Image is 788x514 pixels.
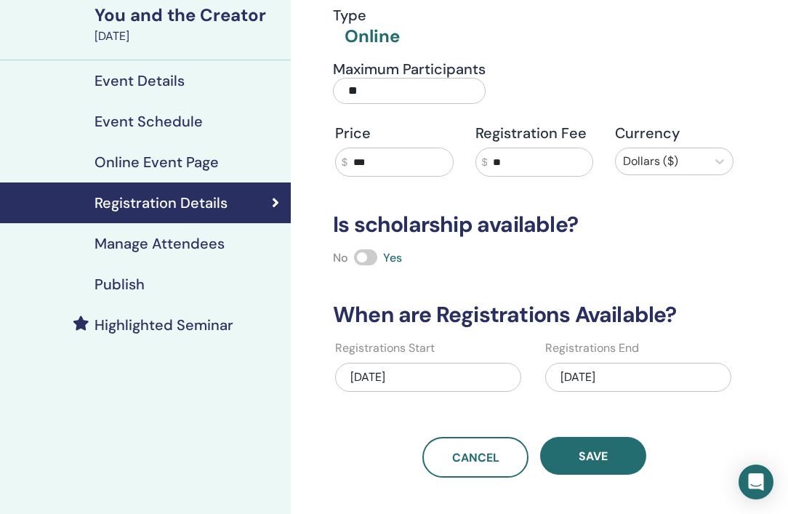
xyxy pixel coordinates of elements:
[333,78,486,104] input: Maximum Participants
[335,124,454,142] h4: Price
[475,124,594,142] h4: Registration Fee
[482,155,488,170] span: $
[335,340,435,357] label: Registrations Start
[579,449,608,464] span: Save
[95,72,185,89] h4: Event Details
[540,437,646,475] button: Save
[342,155,347,170] span: $
[86,3,291,45] a: You and the Creator[DATE]
[345,24,400,49] div: Online
[545,340,639,357] label: Registrations End
[422,437,528,478] a: Cancel
[615,124,733,142] h4: Currency
[383,250,402,265] span: Yes
[333,7,400,24] h4: Type
[324,302,744,328] h3: When are Registrations Available?
[739,465,773,499] div: Open Intercom Messenger
[324,212,744,238] h3: Is scholarship available?
[335,363,521,392] div: [DATE]
[95,3,282,28] div: You and the Creator
[95,276,145,293] h4: Publish
[95,194,228,212] h4: Registration Details
[95,153,219,171] h4: Online Event Page
[452,450,499,465] span: Cancel
[95,28,282,45] div: [DATE]
[545,363,731,392] div: [DATE]
[95,316,233,334] h4: Highlighted Seminar
[333,60,486,78] h4: Maximum Participants
[95,235,225,252] h4: Manage Attendees
[333,250,348,265] span: No
[95,113,203,130] h4: Event Schedule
